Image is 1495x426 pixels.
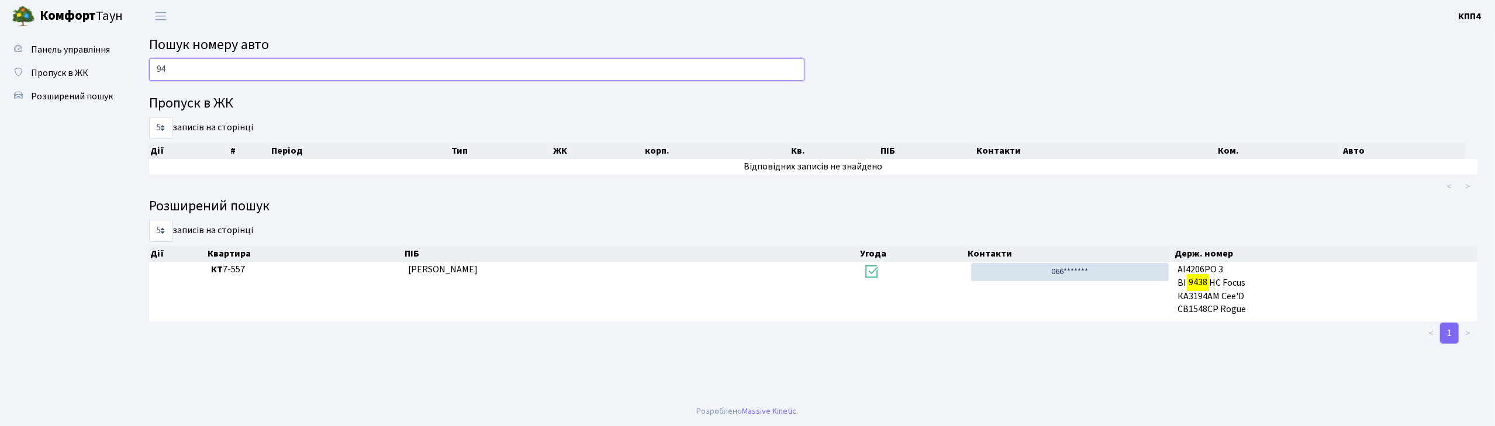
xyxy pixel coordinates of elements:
[149,220,172,242] select: записів на сторінці
[211,263,223,276] b: КТ
[149,117,172,139] select: записів на сторінці
[149,95,1477,112] h4: Пропуск в ЖК
[408,263,478,276] span: [PERSON_NAME]
[146,6,175,26] button: Переключити навігацію
[206,245,404,262] th: Квартира
[149,159,1477,175] td: Відповідних записів не знайдено
[40,6,123,26] span: Таун
[211,263,399,276] span: 7-557
[229,143,270,159] th: #
[1173,245,1477,262] th: Держ. номер
[743,405,797,417] a: Massive Kinetic
[1440,323,1459,344] a: 1
[552,143,644,159] th: ЖК
[149,245,206,262] th: Дії
[1458,9,1481,23] a: КПП4
[31,43,110,56] span: Панель управління
[31,90,113,103] span: Розширений пошук
[697,405,799,418] div: Розроблено .
[149,220,253,242] label: записів на сторінці
[149,117,253,139] label: записів на сторінці
[790,143,879,159] th: Кв.
[270,143,451,159] th: Період
[31,67,88,79] span: Пропуск в ЖК
[880,143,976,159] th: ПІБ
[6,38,123,61] a: Панель управління
[1342,143,1466,159] th: Авто
[966,245,1173,262] th: Контакти
[1178,263,1473,316] span: AI4206PO 3 ВІ НС Focus КА3194АМ Cee'D СВ1548СР Rogue
[6,61,123,85] a: Пропуск в ЖК
[403,245,859,262] th: ПІБ
[1187,274,1209,290] mark: 9438
[149,143,229,159] th: Дії
[859,245,966,262] th: Угода
[975,143,1217,159] th: Контакти
[451,143,552,159] th: Тип
[1458,10,1481,23] b: КПП4
[149,198,1477,215] h4: Розширений пошук
[40,6,96,25] b: Комфорт
[644,143,790,159] th: корп.
[149,34,269,55] span: Пошук номеру авто
[12,5,35,28] img: logo.png
[6,85,123,108] a: Розширений пошук
[149,58,805,81] input: Пошук
[1217,143,1342,159] th: Ком.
